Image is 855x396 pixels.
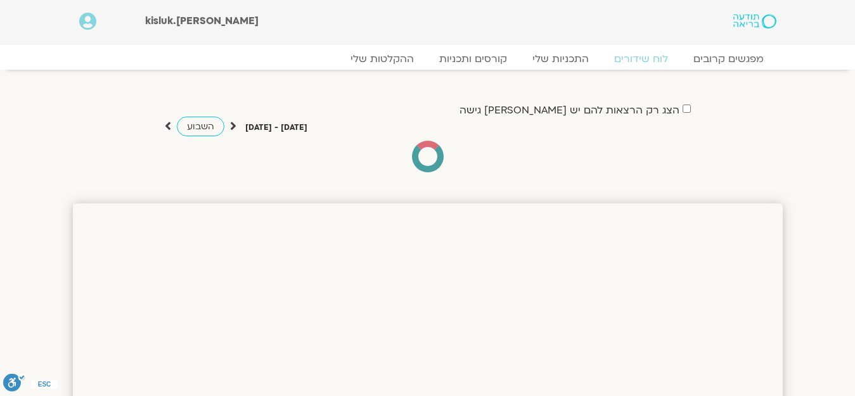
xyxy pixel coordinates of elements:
a: ההקלטות שלי [338,53,427,65]
span: השבוע [187,120,214,132]
a: לוח שידורים [601,53,681,65]
a: התכניות שלי [520,53,601,65]
a: קורסים ותכניות [427,53,520,65]
nav: Menu [79,53,776,65]
a: מפגשים קרובים [681,53,776,65]
p: [DATE] - [DATE] [245,121,307,134]
label: הצג רק הרצאות להם יש [PERSON_NAME] גישה [460,105,679,116]
a: השבוע [177,117,224,136]
span: [PERSON_NAME].kisluk [145,14,259,28]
